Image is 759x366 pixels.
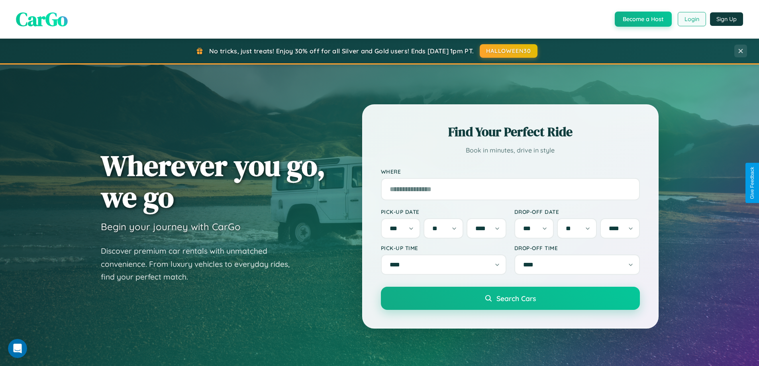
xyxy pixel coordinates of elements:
[101,221,241,233] h3: Begin your journey with CarGo
[101,245,300,284] p: Discover premium car rentals with unmatched convenience. From luxury vehicles to everyday rides, ...
[8,339,27,358] iframe: Intercom live chat
[381,145,640,156] p: Book in minutes, drive in style
[381,287,640,310] button: Search Cars
[749,167,755,199] div: Give Feedback
[514,208,640,215] label: Drop-off Date
[209,47,474,55] span: No tricks, just treats! Enjoy 30% off for all Silver and Gold users! Ends [DATE] 1pm PT.
[381,208,506,215] label: Pick-up Date
[615,12,672,27] button: Become a Host
[496,294,536,303] span: Search Cars
[16,6,68,32] span: CarGo
[480,44,537,58] button: HALLOWEEN30
[101,150,326,213] h1: Wherever you go, we go
[514,245,640,251] label: Drop-off Time
[678,12,706,26] button: Login
[381,168,640,175] label: Where
[381,123,640,141] h2: Find Your Perfect Ride
[710,12,743,26] button: Sign Up
[381,245,506,251] label: Pick-up Time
